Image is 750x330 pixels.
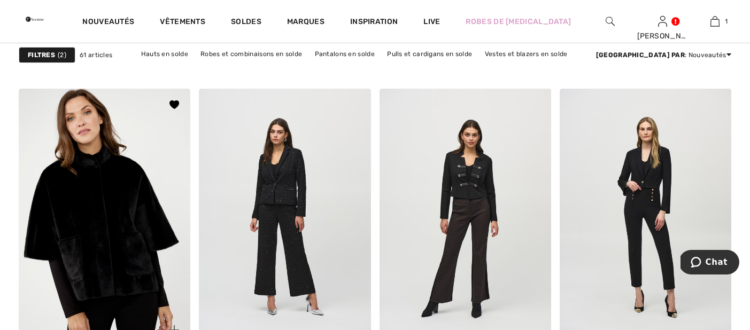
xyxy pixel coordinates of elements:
a: Robes de [MEDICAL_DATA] [466,16,571,27]
img: Mes infos [658,15,667,28]
a: Live [423,16,440,27]
a: Vestes et blazers en solde [480,47,573,61]
span: 61 articles [80,50,112,60]
a: 1 [690,15,741,28]
div: [PERSON_NAME] [637,30,689,42]
a: Vêtements d'extérieur en solde [329,61,439,75]
a: Marques [287,17,324,28]
strong: [GEOGRAPHIC_DATA] par [596,51,685,59]
span: 2 [58,50,66,60]
img: recherche [606,15,615,28]
img: Mon panier [710,15,720,28]
div: : Nouveautés [596,50,731,60]
a: Pantalons en solde [310,47,380,61]
a: Hauts en solde [136,47,194,61]
a: Soldes [231,17,261,28]
a: Nouveautés [82,17,134,28]
a: Vêtements [160,17,205,28]
strong: Filtres [28,50,55,60]
iframe: Ouvre un widget dans lequel vous pouvez chatter avec l’un de nos agents [681,250,739,277]
span: Inspiration [350,17,398,28]
a: Pulls et cardigans en solde [382,47,477,61]
span: 1 [725,17,728,26]
a: Se connecter [658,16,667,26]
a: Robes et combinaisons en solde [195,47,307,61]
img: heart_black.svg [169,100,179,109]
a: Jupes en solde [269,61,327,75]
img: 1ère Avenue [26,9,44,30]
